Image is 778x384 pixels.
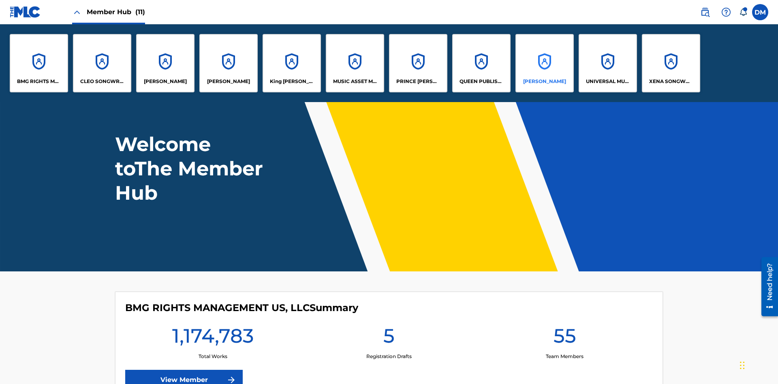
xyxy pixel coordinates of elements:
a: AccountsCLEO SONGWRITER [73,34,131,92]
p: ELVIS COSTELLO [144,78,187,85]
p: CLEO SONGWRITER [80,78,124,85]
span: Member Hub [87,7,145,17]
p: Registration Drafts [366,353,412,360]
p: Total Works [199,353,227,360]
img: help [721,7,731,17]
a: AccountsBMG RIGHTS MANAGEMENT US, LLC [10,34,68,92]
iframe: Resource Center [755,254,778,320]
p: BMG RIGHTS MANAGEMENT US, LLC [17,78,61,85]
a: AccountsPRINCE [PERSON_NAME] [389,34,447,92]
a: AccountsXENA SONGWRITER [642,34,700,92]
p: MUSIC ASSET MANAGEMENT (MAM) [333,78,377,85]
a: Accounts[PERSON_NAME] [199,34,258,92]
a: AccountsUNIVERSAL MUSIC PUB GROUP [579,34,637,92]
p: UNIVERSAL MUSIC PUB GROUP [586,78,630,85]
h1: 1,174,783 [172,324,254,353]
span: (11) [135,8,145,16]
div: Notifications [739,8,747,16]
p: PRINCE MCTESTERSON [396,78,440,85]
p: XENA SONGWRITER [649,78,693,85]
img: Close [72,7,82,17]
img: MLC Logo [10,6,41,18]
p: Team Members [546,353,583,360]
p: King McTesterson [270,78,314,85]
p: EYAMA MCSINGER [207,78,250,85]
a: AccountsMUSIC ASSET MANAGEMENT (MAM) [326,34,384,92]
iframe: Chat Widget [737,345,778,384]
p: QUEEN PUBLISHA [460,78,504,85]
img: search [700,7,710,17]
h1: Welcome to The Member Hub [115,132,267,205]
a: AccountsKing [PERSON_NAME] [263,34,321,92]
a: AccountsQUEEN PUBLISHA [452,34,511,92]
h1: 5 [383,324,395,353]
div: User Menu [752,4,768,20]
p: RONALD MCTESTERSON [523,78,566,85]
a: Accounts[PERSON_NAME] [515,34,574,92]
div: Help [718,4,734,20]
div: Drag [740,353,745,378]
h1: 55 [554,324,576,353]
a: Accounts[PERSON_NAME] [136,34,194,92]
a: Public Search [697,4,713,20]
h4: BMG RIGHTS MANAGEMENT US, LLC [125,302,358,314]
